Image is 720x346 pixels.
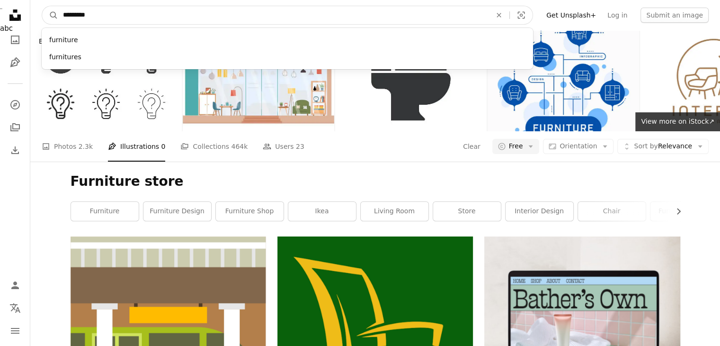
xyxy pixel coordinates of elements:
span: 2.3k [79,141,93,152]
a: Log in / Sign up [6,276,25,295]
button: Language [6,299,25,318]
a: furniture detail [650,202,718,221]
a: Collections 464k [180,131,248,162]
a: Illustrations [6,53,25,72]
a: Get Unsplash+ [541,8,602,23]
button: scroll list to the right [670,202,680,221]
img: Toilet glyph solid icon. Solid icon that can be applied anywhere, simple, pixel perfect and moder... [335,30,487,131]
a: Log in [602,8,633,23]
button: Orientation [543,139,613,154]
img: Furniture store facade. Modern furniture shop Vector illustration. Retail trail. Shop window with... [183,30,334,131]
a: A stylish chair design in yellow and green. [277,330,473,338]
button: Clear [489,6,509,24]
button: Submit an image [640,8,709,23]
a: store [433,202,501,221]
a: ikea [288,202,356,221]
a: interior design [506,202,573,221]
div: furnitures [42,49,533,66]
span: Free [509,142,523,151]
span: 464k [231,141,248,152]
h1: Furniture store [71,173,680,190]
a: living room [361,202,428,221]
a: View more on iStock↗ [635,112,720,131]
button: Visual search [510,6,533,24]
div: furniture [42,32,533,49]
span: 23 [296,141,304,152]
button: Free [492,139,540,154]
a: Download History [6,141,25,160]
a: Users 23 [263,131,304,162]
a: Collections [6,118,25,137]
a: chair [578,202,646,221]
img: Furniture Vector Infographic Design [488,30,639,131]
a: Photos 2.3k [42,131,93,162]
span: 20% off at iStock ↗ [39,37,218,45]
a: furniture [71,202,139,221]
a: Browse premium images on iStock|20% off at iStock↗ [30,30,227,53]
button: Menu [6,321,25,340]
form: Find visuals sitewide [42,6,533,25]
a: Photos [6,30,25,49]
a: A train waits at the station. [71,330,266,338]
a: furniture design [143,202,211,221]
span: Orientation [560,142,597,150]
span: Sort by [634,142,658,150]
img: Light Bulb with Question Mark Icons - Multi Series [30,30,182,131]
a: Explore [6,95,25,114]
span: View more on iStock ↗ [641,118,714,125]
button: Sort byRelevance [617,139,709,154]
span: Browse premium images on iStock | [39,37,156,45]
span: Relevance [634,142,692,151]
a: furniture shop [216,202,284,221]
button: Clear [462,139,481,154]
button: Search Unsplash [42,6,58,24]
